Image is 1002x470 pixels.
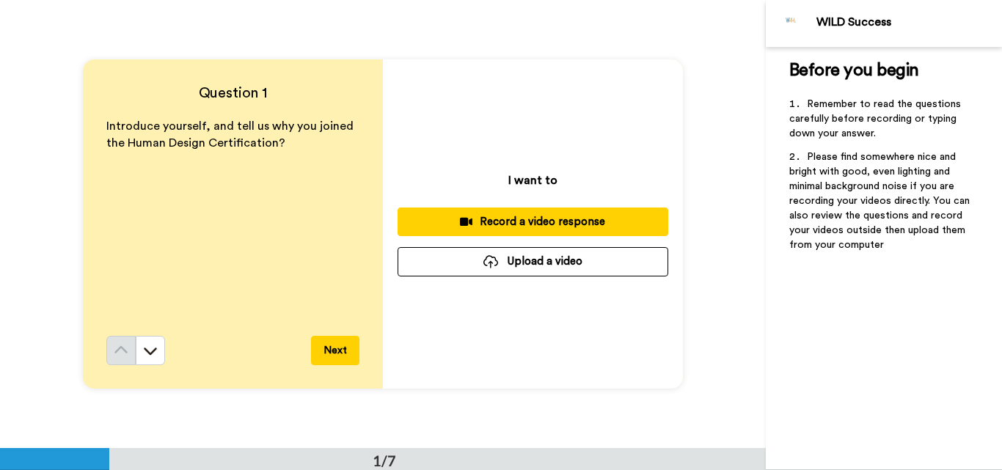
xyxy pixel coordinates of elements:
span: Introduce yourself, and tell us why you joined the Human Design Certification? [106,120,356,149]
div: Record a video response [409,214,657,230]
button: Upload a video [398,247,668,276]
span: Before you begin [789,62,919,79]
p: I want to [508,172,557,189]
span: Please find somewhere nice and bright with good, even lighting and minimal background noise if yo... [789,152,973,250]
h4: Question 1 [106,83,359,103]
img: Profile Image [774,6,809,41]
div: WILD Success [816,15,1001,29]
button: Next [311,336,359,365]
span: Remember to read the questions carefully before recording or typing down your answer. [789,99,964,139]
button: Record a video response [398,208,668,236]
